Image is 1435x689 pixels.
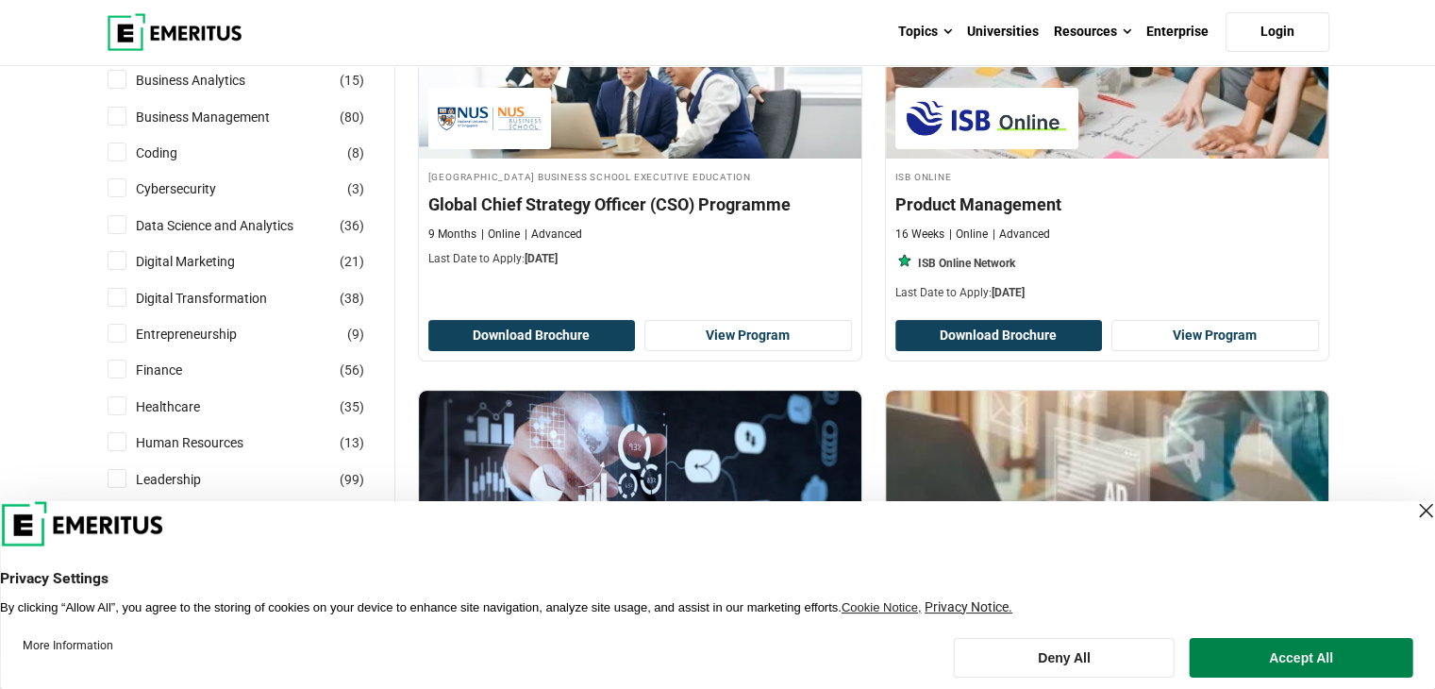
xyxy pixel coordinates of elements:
span: ( ) [347,178,364,199]
span: ( ) [340,70,364,91]
span: ( ) [340,107,364,127]
p: Online [481,227,520,243]
a: Leadership [136,469,239,490]
button: Download Brochure [895,320,1103,352]
span: [DATE] [992,286,1025,299]
span: 35 [344,399,359,414]
p: Last Date to Apply: [895,285,1319,301]
a: Coding [136,143,215,163]
span: 13 [344,435,359,450]
span: 99 [344,472,359,487]
h4: ISB Online [895,168,1319,184]
span: 21 [344,254,359,269]
span: ( ) [340,469,364,490]
h4: [GEOGRAPHIC_DATA] Business School Executive Education [428,168,852,184]
a: View Program [1111,320,1319,352]
span: 3 [352,181,359,196]
button: Download Brochure [428,320,636,352]
a: Finance [136,360,220,380]
span: ( ) [340,396,364,417]
span: 9 [352,327,359,342]
img: Applied Business Analytics | Online Business Analytics Course [419,391,861,580]
span: ( ) [347,324,364,344]
span: ( ) [340,432,364,453]
a: Data Science and Analytics [136,215,331,236]
a: View Program [644,320,852,352]
img: ISB Online [905,97,1069,140]
a: Business Analytics [136,70,283,91]
span: 8 [352,145,359,160]
span: ( ) [340,251,364,272]
span: ( ) [340,360,364,380]
a: Business Management [136,107,308,127]
p: 9 Months [428,227,476,243]
a: Cybersecurity [136,178,254,199]
span: ( ) [347,143,364,163]
a: Healthcare [136,396,238,417]
p: ISB Online Network [918,256,1015,272]
a: Digital Transformation [136,288,305,309]
a: Digital Marketing [136,251,273,272]
a: Human Resources [136,432,281,453]
h4: Product Management [895,193,1319,216]
p: Online [949,227,988,243]
h4: Global Chief Strategy Officer (CSO) Programme [428,193,852,216]
p: Advanced [525,227,582,243]
p: Advanced [993,227,1050,243]
span: [DATE] [525,252,558,265]
p: 16 Weeks [895,227,944,243]
span: 15 [344,73,359,88]
a: Entrepreneurship [136,324,275,344]
span: 80 [344,109,359,125]
span: ( ) [340,288,364,309]
img: National University of Singapore Business School Executive Education [438,97,542,140]
a: Login [1226,12,1329,52]
p: Last Date to Apply: [428,251,852,267]
img: Professional Certificate Programme in Digital Marketing | Online Digital Marketing Course [886,391,1328,580]
span: 38 [344,291,359,306]
span: 36 [344,218,359,233]
span: ( ) [340,215,364,236]
span: 56 [344,362,359,378]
